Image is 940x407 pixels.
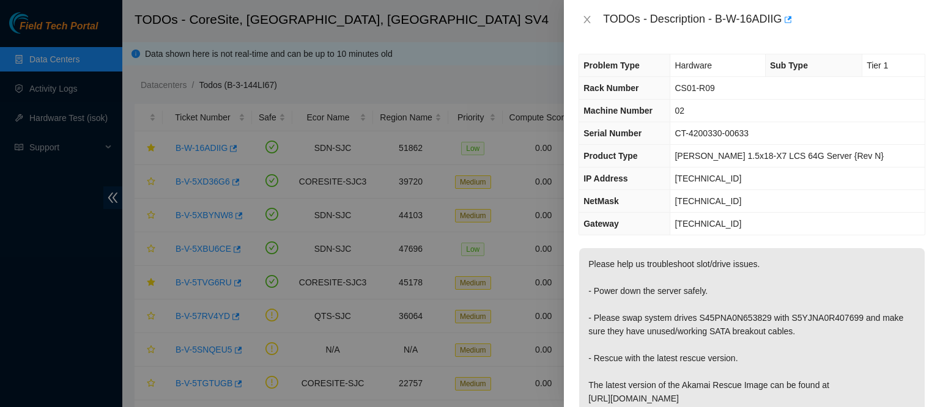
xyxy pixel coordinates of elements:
[603,10,925,29] div: TODOs - Description - B-W-16ADIIG
[583,61,640,70] span: Problem Type
[675,151,884,161] span: [PERSON_NAME] 1.5x18-X7 LCS 64G Server {Rev N}
[675,128,749,138] span: CT-4200330-00633
[583,151,637,161] span: Product Type
[583,219,619,229] span: Gateway
[770,61,808,70] span: Sub Type
[675,83,714,93] span: CS01-R09
[579,14,596,26] button: Close
[675,196,741,206] span: [TECHNICAL_ID]
[583,196,619,206] span: NetMask
[583,83,638,93] span: Rack Number
[675,174,741,183] span: [TECHNICAL_ID]
[675,219,741,229] span: [TECHNICAL_ID]
[675,106,684,116] span: 02
[583,106,653,116] span: Machine Number
[582,15,592,24] span: close
[867,61,888,70] span: Tier 1
[583,174,627,183] span: IP Address
[675,61,712,70] span: Hardware
[583,128,642,138] span: Serial Number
